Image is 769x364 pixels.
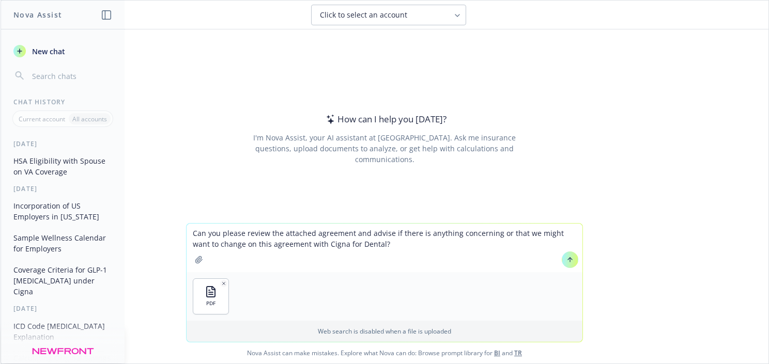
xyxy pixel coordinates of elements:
[514,349,522,357] a: TR
[320,10,407,20] span: Click to select an account
[13,9,62,20] h1: Nova Assist
[9,152,116,180] button: HSA Eligibility with Spouse on VA Coverage
[9,42,116,60] button: New chat
[1,304,125,313] div: [DATE]
[193,279,228,314] button: PDF
[494,349,500,357] a: BI
[5,342,764,363] span: Nova Assist can make mistakes. Explore what Nova can do: Browse prompt library for and
[30,69,112,83] input: Search chats
[30,46,65,57] span: New chat
[9,318,116,345] button: ICD Code [MEDICAL_DATA] Explanation
[9,197,116,225] button: Incorporation of US Employers in [US_STATE]
[1,98,125,106] div: Chat History
[1,139,125,148] div: [DATE]
[206,300,216,307] span: PDF
[1,184,125,193] div: [DATE]
[19,115,65,123] p: Current account
[9,261,116,300] button: Coverage Criteria for GLP-1 [MEDICAL_DATA] under Cigna
[72,115,107,123] p: All accounts
[9,229,116,257] button: Sample Wellness Calendar for Employers
[239,132,530,165] div: I'm Nova Assist, your AI assistant at [GEOGRAPHIC_DATA]. Ask me insurance questions, upload docum...
[311,5,466,25] button: Click to select an account
[187,224,582,272] textarea: Can you please review the attached agreement and advise if there is anything concerning or that w...
[193,327,576,336] p: Web search is disabled when a file is uploaded
[323,113,447,126] div: How can I help you [DATE]?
